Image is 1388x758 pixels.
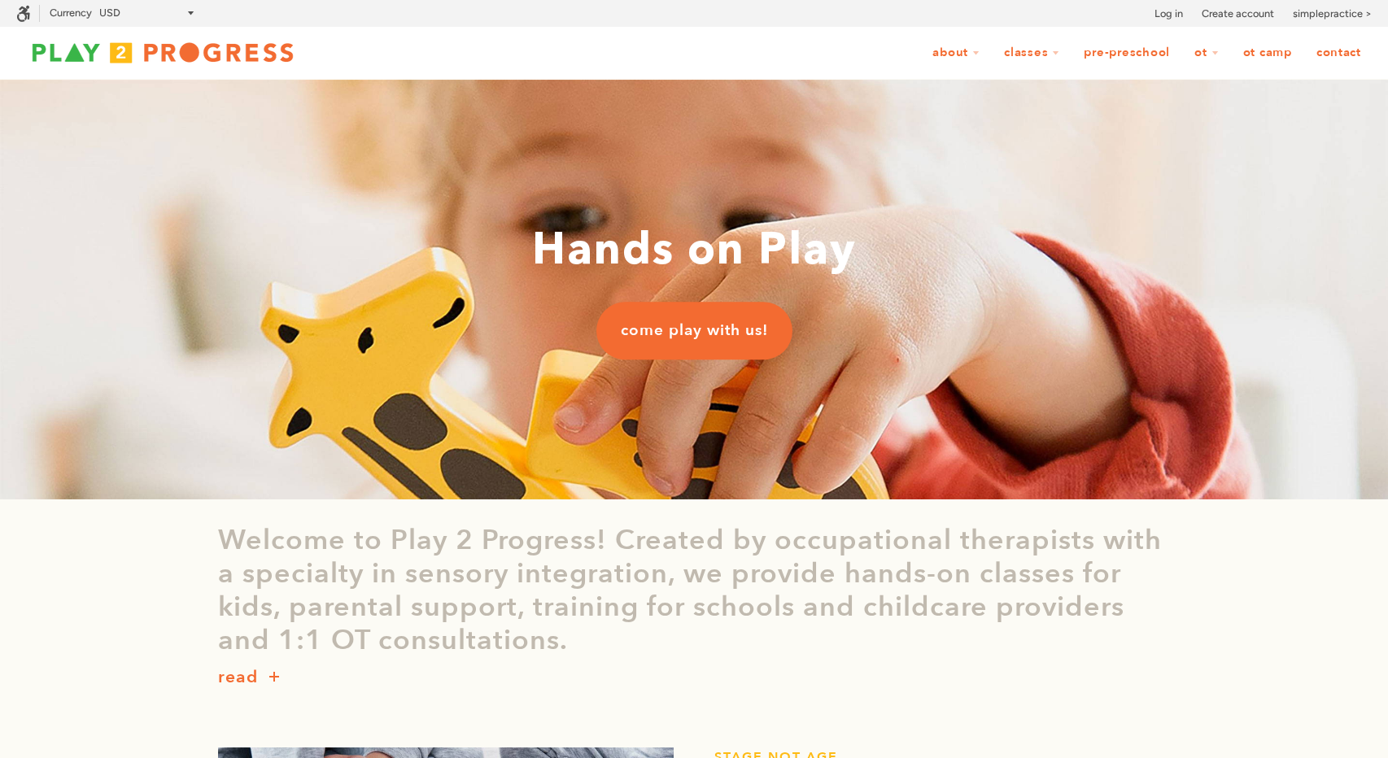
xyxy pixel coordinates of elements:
a: Create account [1202,6,1274,22]
label: Currency [50,7,92,19]
a: OT [1184,37,1229,68]
a: About [922,37,990,68]
a: Pre-Preschool [1073,37,1181,68]
a: come play with us! [596,302,792,359]
a: Contact [1306,37,1372,68]
a: OT Camp [1233,37,1303,68]
p: Welcome to Play 2 Progress! Created by occupational therapists with a specialty in sensory integr... [218,524,1170,656]
img: Play2Progress logo [16,37,309,69]
a: Log in [1154,6,1183,22]
a: Classes [993,37,1070,68]
p: read [218,664,258,690]
a: simplepractice > [1293,6,1372,22]
span: come play with us! [621,320,768,341]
